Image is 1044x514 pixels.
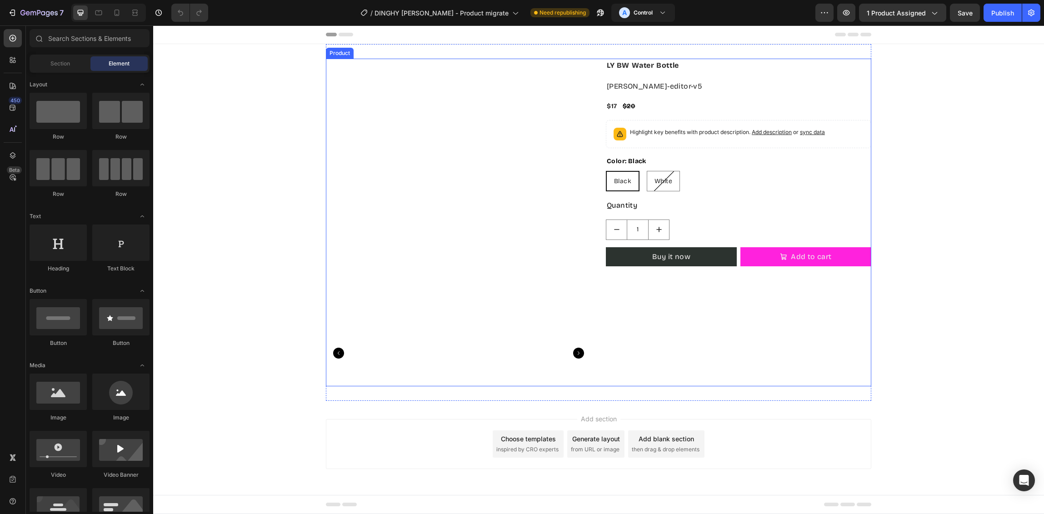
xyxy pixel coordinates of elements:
span: then drag & drop elements [479,420,546,428]
button: Carousel Back Arrow [180,322,191,333]
div: Heading [30,264,87,273]
div: Product [175,24,199,32]
div: Video [30,471,87,479]
h1: LY BW Water Bottle [453,33,718,47]
p: Highlight key benefits with product description. [477,102,672,111]
span: Media [30,361,45,369]
span: Toggle open [135,77,150,92]
span: Toggle open [135,209,150,224]
div: Beta [7,166,22,174]
span: Text [30,212,41,220]
span: Need republishing [539,9,586,17]
span: DINGHY [PERSON_NAME] - Product migrate [375,8,509,18]
span: or [639,103,672,110]
button: Carousel Next Arrow [420,322,431,333]
div: Row [30,190,87,198]
span: Section [50,60,70,68]
div: Quantity [453,173,718,187]
p: A [622,8,627,17]
div: Publish [991,8,1014,18]
span: Add description [599,103,639,110]
span: Layout [30,80,47,89]
div: Text Block [92,264,150,273]
button: Publish [984,4,1022,22]
button: Save [950,4,980,22]
h2: [PERSON_NAME]-editor-v5 [453,54,718,68]
div: Image [30,414,87,422]
span: sync data [647,103,672,110]
div: $17 [453,75,465,87]
span: Save [958,9,973,17]
div: Row [30,133,87,141]
button: AControl [611,4,675,22]
button: decrement [453,195,474,214]
span: / [370,8,373,18]
div: Undo/Redo [171,4,208,22]
button: Buy it now [453,222,584,241]
button: increment [495,195,516,214]
div: Row [92,190,150,198]
div: Button [92,339,150,347]
div: Add to cart [638,225,678,237]
div: Row [92,133,150,141]
legend: Color: Black [453,130,494,142]
div: Generate layout [419,409,467,418]
span: Element [109,60,130,68]
span: Button [30,287,46,295]
span: Toggle open [135,284,150,298]
span: inspired by CRO experts [343,420,405,428]
div: Buy it now [499,225,537,237]
div: $20 [469,75,483,87]
div: Choose templates [348,409,403,418]
h3: Control [634,8,653,17]
iframe: Design area [153,25,1044,514]
div: Video Banner [92,471,150,479]
button: 7 [4,4,68,22]
span: Toggle open [135,358,150,373]
p: 7 [60,7,64,18]
button: Add to cart [587,222,718,241]
span: from URL or image [418,420,466,428]
span: White [501,152,519,160]
span: 1 product assigned [867,8,926,18]
span: Add section [424,389,467,398]
span: Black [461,152,478,160]
div: 450 [9,97,22,104]
button: 1 product assigned [859,4,946,22]
div: Image [92,414,150,422]
div: Open Intercom Messenger [1013,469,1035,491]
div: Add blank section [485,409,541,418]
input: quantity [474,195,495,214]
input: Search Sections & Elements [30,29,150,47]
div: Button [30,339,87,347]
